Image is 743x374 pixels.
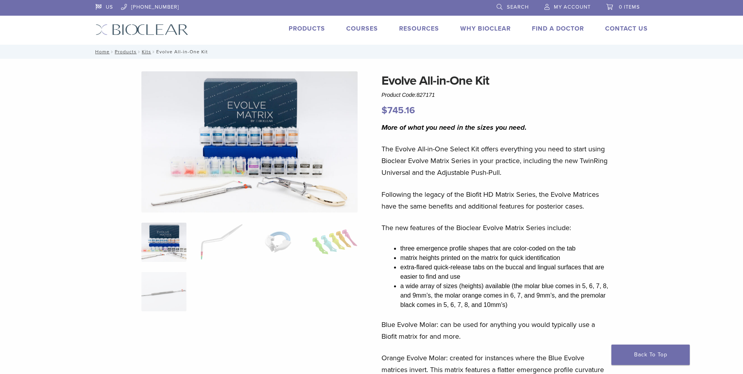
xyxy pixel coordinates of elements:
[137,50,142,54] span: /
[417,92,435,98] span: 827171
[141,272,186,311] img: Evolve All-in-One Kit - Image 5
[381,92,435,98] span: Product Code:
[554,4,591,10] span: My Account
[151,50,156,54] span: /
[619,4,640,10] span: 0 items
[90,45,654,59] nav: Evolve All-in-One Kit
[96,24,188,35] img: Bioclear
[346,25,378,33] a: Courses
[400,263,612,281] li: extra-flared quick-release tabs on the buccal and lingual surfaces that are easier to find and use
[198,223,243,262] img: Evolve All-in-One Kit - Image 2
[141,223,186,262] img: IMG_0457-scaled-e1745362001290-300x300.jpg
[532,25,584,33] a: Find A Doctor
[400,281,612,310] li: a wide array of sizes (heights) available (the molar blue comes in 5, 6, 7, 8, and 9mm’s, the mol...
[141,71,358,212] img: IMG_0457
[381,222,612,234] p: The new features of the Bioclear Evolve Matrix Series include:
[381,105,387,116] span: $
[507,4,529,10] span: Search
[381,123,527,132] i: More of what you need in the sizes you need.
[381,71,612,90] h1: Evolve All-in-One Kit
[312,223,357,262] img: Evolve All-in-One Kit - Image 4
[381,143,612,178] p: The Evolve All-in-One Select Kit offers everything you need to start using Bioclear Evolve Matrix...
[399,25,439,33] a: Resources
[400,244,612,253] li: three emergence profile shapes that are color-coded on the tab
[605,25,648,33] a: Contact Us
[255,223,300,262] img: Evolve All-in-One Kit - Image 3
[289,25,325,33] a: Products
[115,49,137,54] a: Products
[381,189,612,212] p: Following the legacy of the Biofit HD Matrix Series, the Evolve Matrices have the same benefits a...
[611,345,690,365] a: Back To Top
[400,253,612,263] li: matrix heights printed on the matrix for quick identification
[110,50,115,54] span: /
[381,319,612,342] p: Blue Evolve Molar: can be used for anything you would typically use a Biofit matrix for and more.
[460,25,511,33] a: Why Bioclear
[93,49,110,54] a: Home
[381,105,415,116] bdi: 745.16
[142,49,151,54] a: Kits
